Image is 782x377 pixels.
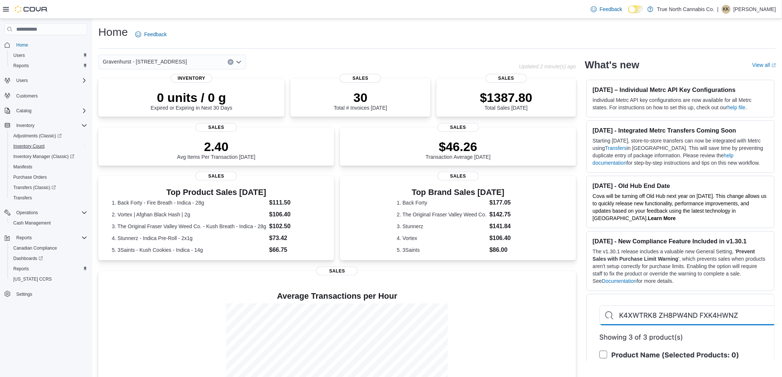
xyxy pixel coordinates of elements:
[112,199,266,206] dt: 1. Back Forty - Fire Breath - Indica - 28g
[1,90,90,101] button: Customers
[10,244,60,253] a: Canadian Compliance
[600,6,622,13] span: Feedback
[13,164,32,170] span: Manifests
[10,51,87,60] span: Users
[1,75,90,86] button: Users
[648,215,676,221] strong: Learn More
[13,208,87,217] span: Operations
[397,234,487,242] dt: 4. Vortex
[7,162,90,172] button: Manifests
[723,5,729,14] span: KK
[13,92,41,100] a: Customers
[1,40,90,50] button: Home
[10,275,87,284] span: Washington CCRS
[13,233,87,242] span: Reports
[13,290,35,299] a: Settings
[10,193,35,202] a: Transfers
[10,219,87,227] span: Cash Management
[426,139,491,160] div: Transaction Average [DATE]
[13,266,29,272] span: Reports
[103,57,187,66] span: Gravenhurst - [STREET_ADDRESS]
[10,152,87,161] span: Inventory Manager (Classic)
[16,123,34,128] span: Inventory
[480,90,533,105] p: $1387.80
[13,143,45,149] span: Inventory Count
[13,41,31,49] a: Home
[438,172,479,181] span: Sales
[657,5,714,14] p: True North Cannabis Co.
[98,25,128,40] h1: Home
[10,254,46,263] a: Dashboards
[13,133,62,139] span: Adjustments (Classic)
[334,90,387,111] div: Total # Invoices [DATE]
[717,5,719,14] p: |
[16,93,38,99] span: Customers
[10,219,54,227] a: Cash Management
[10,183,87,192] span: Transfers (Classic)
[486,74,527,83] span: Sales
[10,183,59,192] a: Transfers (Classic)
[7,253,90,264] a: Dashboards
[13,121,87,130] span: Inventory
[10,254,87,263] span: Dashboards
[10,193,87,202] span: Transfers
[10,275,55,284] a: [US_STATE] CCRS
[7,172,90,182] button: Purchase Orders
[4,37,87,319] nav: Complex example
[593,193,767,221] span: Cova will be turning off Old Hub next year on [DATE]. This change allows us to quickly release ne...
[177,139,255,154] p: 2.40
[13,289,87,299] span: Settings
[602,278,637,284] a: Documentation
[490,210,520,219] dd: $142.75
[593,237,768,245] h3: [DATE] - New Compliance Feature Included in v1.30.1
[7,218,90,228] button: Cash Management
[490,198,520,207] dd: $177.05
[195,172,237,181] span: Sales
[13,276,52,282] span: [US_STATE] CCRS
[438,123,479,132] span: Sales
[593,137,768,167] p: Starting [DATE], store-to-store transfers can now be integrated with Metrc using in [GEOGRAPHIC_D...
[10,264,87,273] span: Reports
[593,182,768,189] h3: [DATE] - Old Hub End Date
[177,139,255,160] div: Avg Items Per Transaction [DATE]
[316,267,358,275] span: Sales
[10,61,32,70] a: Reports
[13,40,87,49] span: Home
[104,292,570,301] h4: Average Transactions per Hour
[10,51,28,60] a: Users
[397,246,487,254] dt: 5. 3Saints
[628,6,644,13] input: Dark Mode
[7,151,90,162] a: Inventory Manager (Classic)
[13,63,29,69] span: Reports
[7,243,90,253] button: Canadian Compliance
[269,198,321,207] dd: $111.50
[112,223,266,230] dt: 3. The Original Fraser Valley Weed Co. - Kush Breath - Indica - 28g
[195,123,237,132] span: Sales
[7,61,90,71] button: Reports
[228,59,234,65] button: Clear input
[13,76,87,85] span: Users
[13,106,87,115] span: Catalog
[1,289,90,299] button: Settings
[426,139,491,154] p: $46.26
[16,210,38,216] span: Operations
[10,142,87,151] span: Inventory Count
[10,152,77,161] a: Inventory Manager (Classic)
[269,246,321,254] dd: $66.75
[13,185,56,191] span: Transfers (Classic)
[269,210,321,219] dd: $106.40
[16,291,32,297] span: Settings
[7,182,90,193] a: Transfers (Classic)
[7,193,90,203] button: Transfers
[16,235,32,241] span: Reports
[519,64,576,69] p: Updated 2 minute(s) ago
[10,244,87,253] span: Canadian Compliance
[728,104,745,110] a: help file
[340,74,381,83] span: Sales
[13,245,57,251] span: Canadian Compliance
[7,264,90,274] button: Reports
[16,108,31,114] span: Catalog
[13,91,87,100] span: Customers
[593,86,768,93] h3: [DATE] – Individual Metrc API Key Configurations
[13,76,31,85] button: Users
